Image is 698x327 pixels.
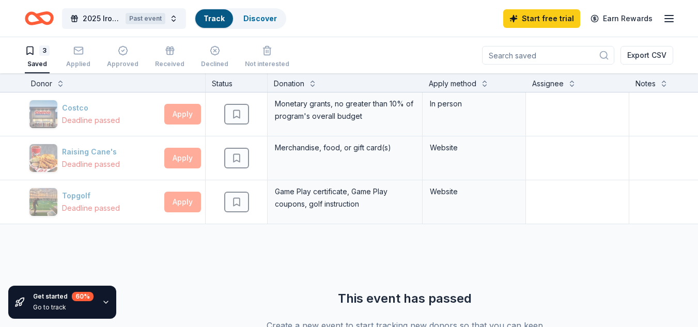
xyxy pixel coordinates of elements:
[155,41,184,73] button: Received
[33,303,94,312] div: Go to track
[66,60,90,68] div: Applied
[482,46,614,65] input: Search saved
[274,97,416,123] div: Monetary grants, no greater than 10% of program's overall budget
[245,60,289,68] div: Not interested
[201,60,228,68] div: Declined
[274,141,416,155] div: Merchandise, food, or gift card(s)
[33,292,94,301] div: Get started
[430,185,518,198] div: Website
[107,41,138,73] button: Approved
[72,292,94,301] div: 60 %
[635,77,656,90] div: Notes
[430,98,518,110] div: In person
[584,9,659,28] a: Earn Rewards
[503,9,580,28] a: Start free trial
[621,46,673,65] button: Export CSV
[204,14,225,23] a: Track
[83,12,121,25] span: 2025 Ironwood Ridge Project Graduation
[107,60,138,68] div: Approved
[25,41,50,73] button: 3Saved
[243,14,277,23] a: Discover
[532,77,564,90] div: Assignee
[245,41,289,73] button: Not interested
[155,60,184,68] div: Received
[274,77,304,90] div: Donation
[194,8,286,29] button: TrackDiscover
[25,60,50,68] div: Saved
[256,290,553,307] div: This event has passed
[429,77,476,90] div: Apply method
[201,41,228,73] button: Declined
[126,13,165,24] div: Past event
[25,6,54,30] a: Home
[31,77,52,90] div: Donor
[274,184,416,211] div: Game Play certificate, Game Play coupons, golf instruction
[62,8,186,29] button: 2025 Ironwood Ridge Project GraduationPast event
[206,73,268,92] div: Status
[39,45,50,56] div: 3
[66,41,90,73] button: Applied
[430,142,518,154] div: Website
